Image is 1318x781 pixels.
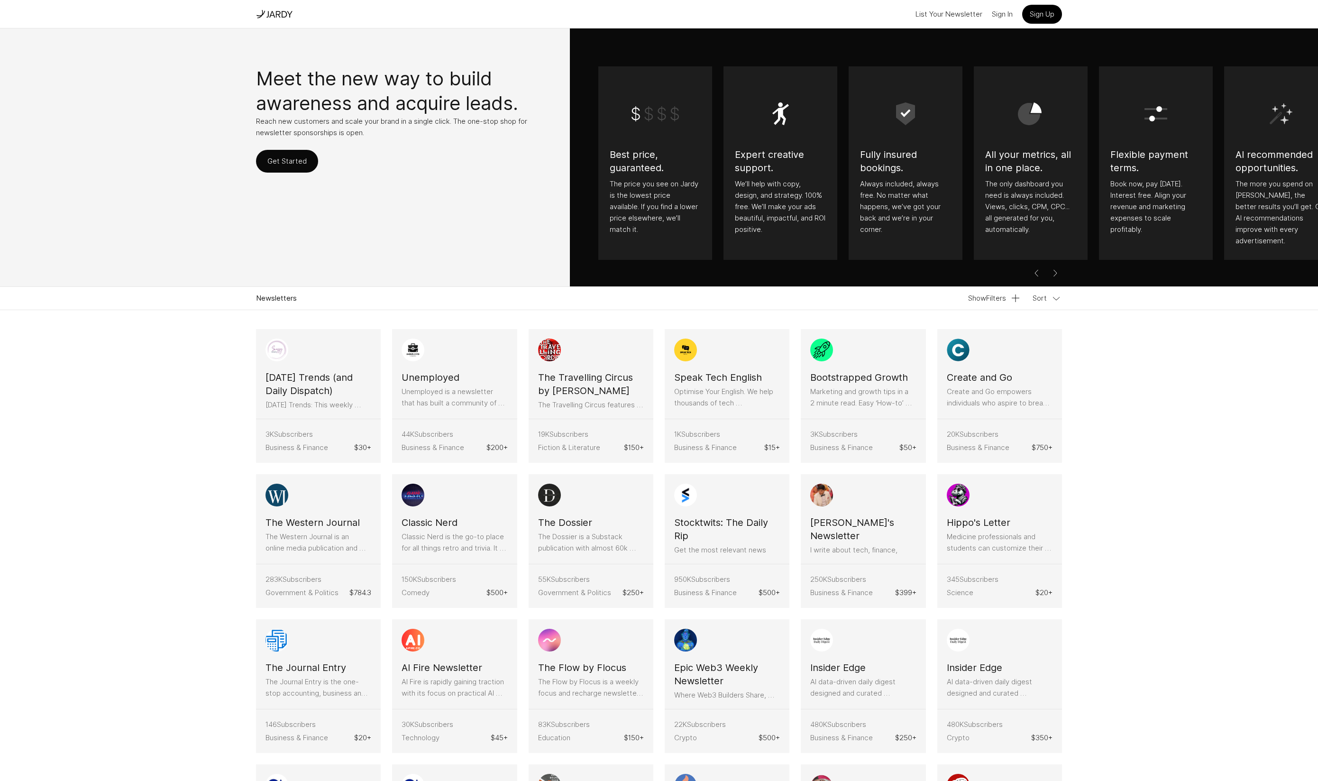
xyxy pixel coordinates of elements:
span: Government & Politics [538,587,611,598]
div: Book now, pay [DATE]. Interest free. Align your revenue and marketing expenses to scale profitably. [1110,148,1201,235]
img: Speak Tech English logo [674,339,697,361]
p: AI Fire is rapidly gaining traction with its focus on practical AI guides and real-world tips. In... [402,676,507,699]
span: $ 20 + [1035,587,1053,598]
span: $ 45 + [491,732,508,744]
h3: The Flow by Flocus [538,661,626,674]
img: Stocktwits: The Daily Rip logo [674,484,697,506]
p: AI data-driven daily digest designed and curated specifically for business professionals. With a ... [947,676,1053,699]
p: The Journal Entry is the one-stop accounting, business and finance newsletter for university stud... [265,676,371,699]
button: The Western Journal logo The Western Journal The Western Journal is an online media publication a... [256,474,381,608]
span: 83K Subscribers [538,719,590,730]
img: wand [1270,103,1292,124]
img: tatem logo [265,9,293,19]
p: The Dossier is a Substack publication with almost 60k free subscribers. We talk about news and po... [538,531,644,554]
span: $ 784.3 [349,587,371,598]
span: 1K Subscribers [674,429,720,440]
h3: Speak Tech English [674,371,762,384]
h3: Classic Nerd [402,516,458,529]
span: $ 350 + [1031,732,1053,744]
div: Reach new customers and scale your brand in a single click. The one-stop shop for newsletter spon... [256,66,532,138]
p: Medicine professionals and students can customize their own newsletter by selectin both a preferr... [947,531,1053,554]
span: Crypto [947,732,970,744]
span: 30K Subscribers [402,719,453,730]
button: The Travelling Circus by Mark Watson logo The Travelling Circus by [PERSON_NAME] The Travelling C... [529,329,653,463]
span: 150K Subscribers [402,574,456,585]
div: The only dashboard you need is always included. Views, clicks, CPM, CPC... all generated for you,... [985,148,1076,235]
img: The Dossier logo [538,484,561,506]
button: Insider Edge logo Insider Edge AI data-driven daily digest designed and curated specifically for ... [937,619,1062,753]
img: Kalpit's Newsletter logo [810,484,833,506]
h3: Insider Edge [810,661,866,674]
button: Classic Nerd logo Classic Nerd Classic Nerd is the go-to place for all things retro and trivia. I... [392,474,517,608]
h3: Create and Go [947,371,1012,384]
img: Classic Nerd logo [402,484,424,506]
p: Classic Nerd is the go-to place for all things retro and trivia. It engages a large daily audienc... [402,531,507,554]
a: Sign In [992,7,1013,22]
span: Business & Finance [674,587,737,598]
button: ShowFilters [968,293,1021,304]
span: 250K Subscribers [810,574,866,585]
h3: Fully insured bookings. [860,148,951,175]
img: The Journal Entry logo [265,629,288,652]
p: The Flow by Flocus is a weekly focus and recharge newsletter. 5-minute reads on balanced producti... [538,676,644,699]
a: Sign Up [1022,5,1062,24]
span: 345 Subscribers [947,574,998,585]
span: 146 Subscribers [265,719,316,730]
p: I write about tech, finance, business and AI primarily. The posts are focused on helping tech wor... [810,544,916,567]
span: Crypto [674,732,697,744]
span: $ 200 + [486,442,508,453]
a: Get Started [256,150,318,173]
button: Speak Tech English logo Speak Tech English Optimise Your English. We help thousands of tech profe... [665,329,789,463]
span: Fiction & Literature [538,442,600,453]
img: Hippo's Letter logo [947,484,970,506]
span: 3K Subscribers [265,429,313,440]
span: Technology [402,732,439,744]
span: $ 500 + [759,732,780,744]
span: $ 150 + [624,442,644,453]
img: AI Fire Newsletter logo [402,629,424,652]
span: Business & Finance [402,442,464,453]
h3: Unemployed [402,371,459,384]
h1: Meet the new way to build awareness and acquire leads. [256,66,532,116]
span: 283K Subscribers [265,574,321,585]
span: 950K Subscribers [674,574,730,585]
p: The Travelling Circus features serial fiction by multi-award-winning, best-selling author [PERSON... [538,399,644,411]
div: Always included, always free. No matter what happens, we’ve got your back and we’re in your corner. [860,148,951,235]
img: Bootstrapped Growth logo [810,339,833,361]
span: $ 150 + [624,732,644,744]
span: Education [538,732,570,744]
h3: Epic Web3 Weekly Newsletter [674,661,780,688]
img: Insider Edge logo [947,629,970,652]
span: $ 30 + [354,442,371,453]
h3: The Dossier [538,516,592,529]
h3: The Travelling Circus by [PERSON_NAME] [538,371,644,397]
span: $ 750 + [1032,442,1053,453]
img: The Flow by Flocus logo [538,629,561,652]
h3: AI Fire Newsletter [402,661,482,674]
h3: Insider Edge [947,661,1002,674]
span: Science [947,587,973,598]
img: Insider Edge logo [810,629,833,652]
h3: [PERSON_NAME]'s Newsletter [810,516,916,542]
button: Hippo's Letter logo Hippo's Letter Medicine professionals and students can customize their own ne... [937,474,1062,608]
img: The Western Journal logo [265,484,288,506]
span: $ 15 + [764,442,780,453]
h3: [DATE] Trends (and Daily Dispatch) [265,371,371,397]
span: Business & Finance [810,442,873,453]
button: Bootstrapped Growth logo Bootstrapped Growth Marketing and growth tips in a 2 minute read. Easy ‘... [801,329,925,463]
h3: Stocktwits: The Daily Rip [674,516,780,542]
button: The Flow by Flocus logo The Flow by Flocus The Flow by Flocus is a weekly focus and recharge news... [529,619,653,753]
p: [DATE] Trends: This weekly email is the one readers make time for. It delivers early product tren... [265,399,371,411]
button: The Dossier logo The Dossier The Dossier is a Substack publication with almost 60k free subscribe... [529,474,653,608]
h3: Best price, guaranteed. [610,148,701,175]
span: 480K Subscribers [810,719,866,730]
p: Get the most relevant news and insights every day, so you can keep up with the markets and stay a... [674,544,780,567]
p: Create and Go empowers individuals who aspire to break free from the traditional 9-5 grind and em... [947,386,1053,409]
button: Unemployed logo Unemployed Unemployed is a newsletter that has built a community of students and ... [392,329,517,463]
div: We’ll help with copy, design, and strategy. 100% free. We’ll make your ads beautiful, impactful, ... [735,148,826,235]
span: Business & Finance [265,442,328,453]
h3: All your metrics, all in one place. [985,148,1076,175]
p: AI data-driven daily digest designed and curated specifically for business professionals. With a ... [810,676,916,699]
img: Tuesday Trends (and Daily Dispatch) logo [265,339,288,361]
button: Kalpit's Newsletter logo [PERSON_NAME]'s Newsletter I write about tech, finance, business and AI ... [801,474,925,608]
